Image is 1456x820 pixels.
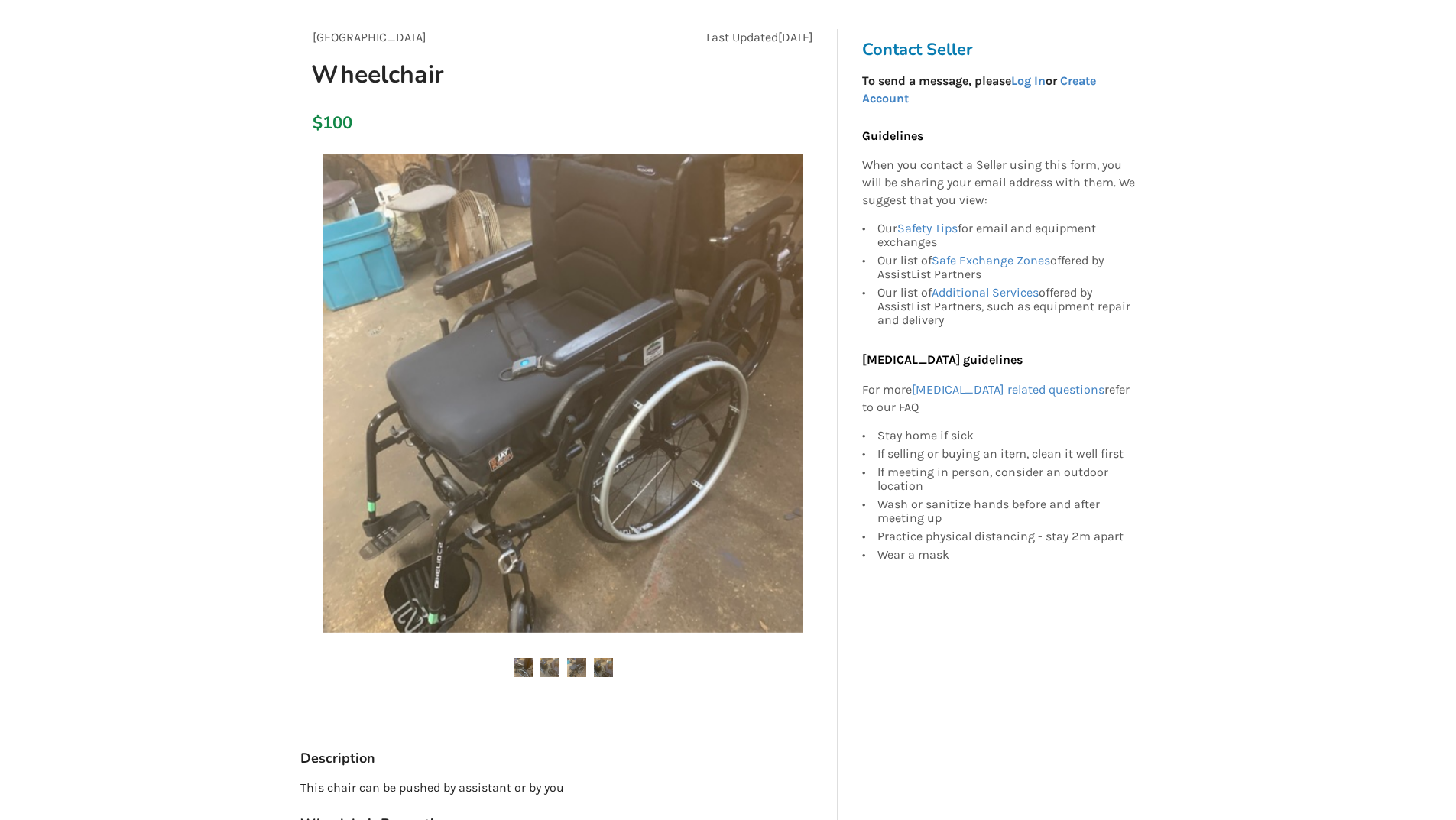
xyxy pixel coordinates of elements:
a: Log In [1011,73,1046,88]
p: When you contact a Seller using this form, you will be sharing your email address with them. We s... [862,157,1136,209]
p: This chair can be pushed by assistant or by you [300,779,825,797]
div: $100 [313,112,321,134]
div: Our list of offered by AssistList Partners, such as equipment repair and delivery [877,284,1136,327]
div: Wear a mask [877,546,1136,562]
div: Stay home if sick [877,429,1136,445]
b: [MEDICAL_DATA] guidelines [862,352,1023,367]
img: wheelchair -wheelchair-mobility-surrey-assistlist-listing [594,658,613,677]
div: Our for email and equipment exchanges [877,222,1136,251]
h3: Contact Seller [862,39,1143,60]
span: [GEOGRAPHIC_DATA] [313,30,426,44]
strong: To send a message, please or [862,73,1096,105]
a: Create Account [862,73,1096,105]
div: If meeting in person, consider an outdoor location [877,463,1136,495]
h1: Wheelchair [299,59,660,90]
div: Wash or sanitize hands before and after meeting up [877,495,1136,527]
span: [DATE] [778,30,813,44]
div: If selling or buying an item, clean it well first [877,445,1136,463]
div: Our list of offered by AssistList Partners [877,251,1136,284]
img: wheelchair -wheelchair-mobility-surrey-assistlist-listing [567,658,586,677]
img: wheelchair -wheelchair-mobility-surrey-assistlist-listing [540,658,559,677]
span: Last Updated [706,30,778,44]
a: [MEDICAL_DATA] related questions [912,382,1104,397]
a: Safety Tips [897,221,958,235]
h3: Description [300,750,825,767]
b: Guidelines [862,128,923,143]
img: wheelchair -wheelchair-mobility-surrey-assistlist-listing [514,658,533,677]
a: Safe Exchange Zones [932,253,1050,267]
a: Additional Services [932,285,1039,300]
p: For more refer to our FAQ [862,381,1136,416]
div: Practice physical distancing - stay 2m apart [877,527,1136,546]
